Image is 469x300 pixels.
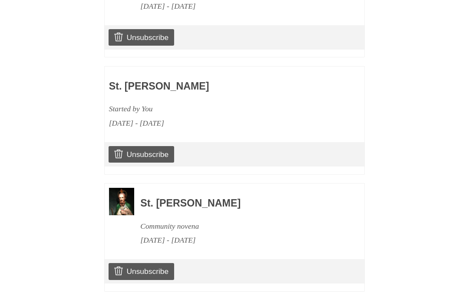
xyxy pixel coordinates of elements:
h3: St. [PERSON_NAME] [140,198,341,209]
div: Started by You [109,102,310,116]
a: Unsubscribe [109,146,174,163]
h3: St. [PERSON_NAME] [109,81,310,92]
a: Unsubscribe [109,263,174,280]
img: Novena image [109,188,134,215]
a: Unsubscribe [109,29,174,46]
div: Community novena [140,219,341,233]
div: [DATE] - [DATE] [140,233,341,247]
div: [DATE] - [DATE] [109,116,310,130]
